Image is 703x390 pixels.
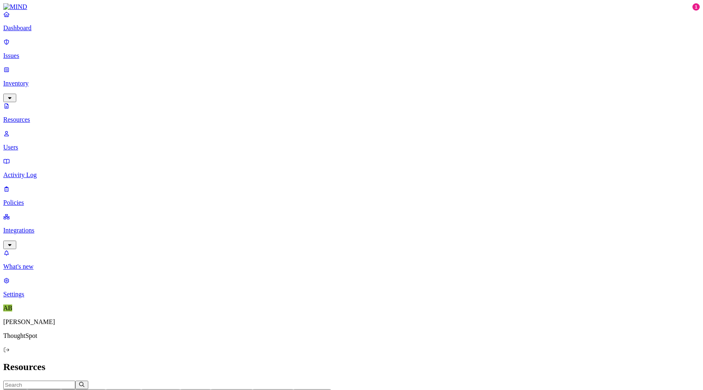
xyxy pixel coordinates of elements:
p: Users [3,144,700,151]
a: Users [3,130,700,151]
p: ThoughtSpot [3,332,700,340]
a: Inventory [3,66,700,101]
p: What's new [3,263,700,270]
p: Inventory [3,80,700,87]
p: Dashboard [3,24,700,32]
a: Policies [3,185,700,206]
p: Issues [3,52,700,59]
a: Dashboard [3,11,700,32]
a: Issues [3,38,700,59]
div: 1 [692,3,700,11]
a: What's new [3,249,700,270]
p: Integrations [3,227,700,234]
p: Activity Log [3,171,700,179]
p: Settings [3,291,700,298]
a: MIND [3,3,700,11]
p: Policies [3,199,700,206]
input: Search [3,381,75,389]
a: Activity Log [3,158,700,179]
p: Resources [3,116,700,123]
span: AB [3,305,12,311]
img: MIND [3,3,27,11]
a: Integrations [3,213,700,248]
p: [PERSON_NAME] [3,318,700,326]
h2: Resources [3,362,700,372]
a: Settings [3,277,700,298]
a: Resources [3,102,700,123]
